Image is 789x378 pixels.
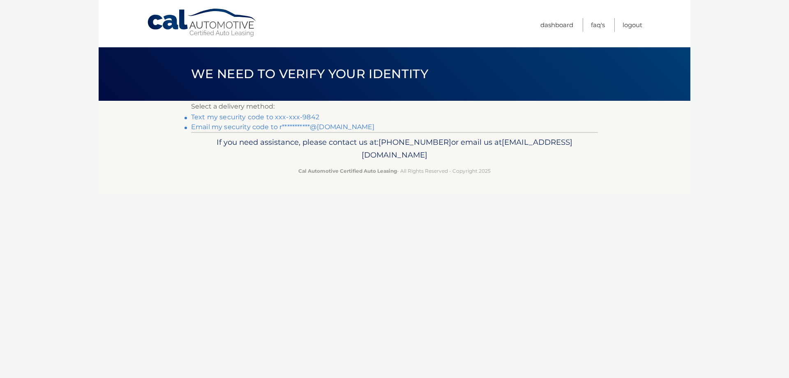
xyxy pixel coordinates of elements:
a: Logout [623,18,642,32]
a: Dashboard [540,18,573,32]
span: [PHONE_NUMBER] [378,137,451,147]
p: - All Rights Reserved - Copyright 2025 [196,167,593,175]
a: Text my security code to xxx-xxx-9842 [191,113,319,121]
span: We need to verify your identity [191,66,428,81]
a: Cal Automotive [147,8,258,37]
strong: Cal Automotive Certified Auto Leasing [298,168,397,174]
p: Select a delivery method: [191,101,598,112]
p: If you need assistance, please contact us at: or email us at [196,136,593,162]
a: FAQ's [591,18,605,32]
